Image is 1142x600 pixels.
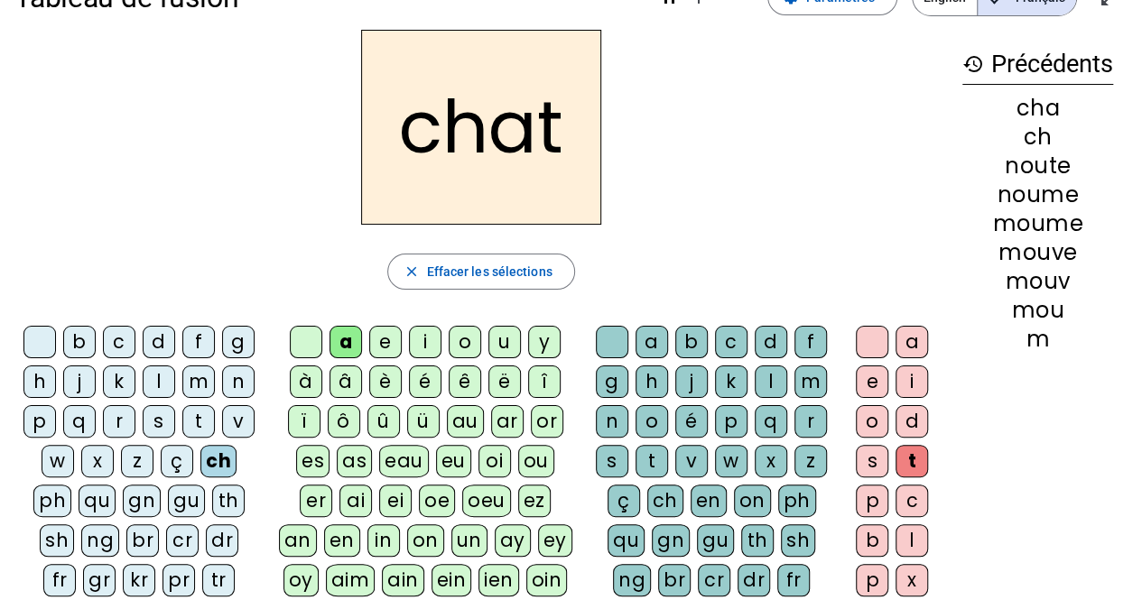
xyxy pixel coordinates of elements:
div: f [794,326,827,358]
div: ô [328,405,360,438]
div: ng [613,564,651,596]
div: c [103,326,135,358]
div: cr [698,564,730,596]
div: oy [283,564,319,596]
div: o [856,405,888,438]
mat-icon: history [962,53,984,75]
div: w [42,445,74,477]
div: gu [697,524,734,557]
div: th [212,485,245,517]
div: ç [161,445,193,477]
div: or [531,405,563,438]
div: è [369,365,402,398]
div: i [896,365,928,398]
div: eau [379,445,429,477]
div: fr [43,564,76,596]
div: ü [407,405,440,438]
div: g [222,326,255,358]
div: ien [478,564,519,596]
div: ey [538,524,572,557]
div: dr [206,524,238,557]
div: es [296,445,330,477]
div: a [896,326,928,358]
div: o [449,326,481,358]
div: cha [962,97,1113,119]
div: v [222,405,255,438]
div: h [23,365,56,398]
div: moume [962,213,1113,235]
div: e [856,365,888,398]
div: gn [123,485,161,517]
div: p [856,485,888,517]
div: t [896,445,928,477]
div: x [755,445,787,477]
div: â [330,365,362,398]
div: l [896,524,928,557]
div: ph [33,485,71,517]
div: z [794,445,827,477]
div: t [636,445,668,477]
div: un [451,524,487,557]
div: ï [288,405,320,438]
div: s [856,445,888,477]
div: b [63,326,96,358]
div: r [794,405,827,438]
button: Effacer les sélections [387,254,574,290]
div: ê [449,365,481,398]
div: br [126,524,159,557]
div: p [856,564,888,596]
div: pr [162,564,195,596]
div: oe [419,485,455,517]
div: à [290,365,322,398]
div: s [143,405,175,438]
div: k [103,365,135,398]
div: m [962,328,1113,350]
div: o [636,405,668,438]
div: gr [83,564,116,596]
div: ez [518,485,551,517]
div: oi [478,445,511,477]
div: u [488,326,521,358]
div: n [222,365,255,398]
div: ng [81,524,119,557]
div: r [103,405,135,438]
div: c [896,485,928,517]
div: er [300,485,332,517]
div: d [896,405,928,438]
div: k [715,365,747,398]
div: ar [491,405,524,438]
div: x [896,564,928,596]
div: ch [200,445,237,477]
div: s [596,445,628,477]
div: g [596,365,628,398]
div: v [675,445,708,477]
div: an [279,524,317,557]
div: ch [962,126,1113,148]
div: mouv [962,271,1113,292]
span: Effacer les sélections [426,261,552,282]
div: gn [652,524,690,557]
div: y [528,326,561,358]
div: j [63,365,96,398]
mat-icon: close [403,263,419,280]
div: en [324,524,360,557]
div: w [715,445,747,477]
div: th [741,524,774,557]
div: b [675,326,708,358]
div: on [734,485,771,517]
div: a [330,326,362,358]
div: m [182,365,215,398]
div: j [675,365,708,398]
div: d [143,326,175,358]
div: x [81,445,114,477]
div: ai [339,485,372,517]
div: eu [436,445,471,477]
div: q [63,405,96,438]
div: p [715,405,747,438]
div: e [369,326,402,358]
div: i [409,326,441,358]
div: é [675,405,708,438]
div: sh [781,524,815,557]
div: ç [608,485,640,517]
div: h [636,365,668,398]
